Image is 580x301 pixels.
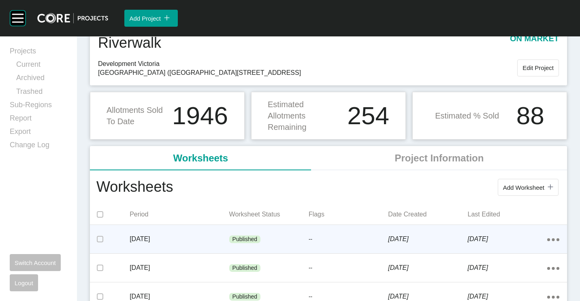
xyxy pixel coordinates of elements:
button: Add Project [124,10,178,27]
span: Edit Project [522,64,554,71]
p: Worksheet Status [229,210,309,219]
p: -- [309,235,388,244]
a: Current [16,59,67,73]
p: [DATE] [388,263,467,272]
button: Logout [10,274,38,291]
h1: Riverwalk [98,33,161,53]
p: [DATE] [468,235,547,244]
a: Archived [16,73,67,86]
p: [DATE] [388,235,467,244]
a: Change Log [10,140,67,153]
a: Sub-Regions [10,100,67,113]
p: [DATE] [468,292,547,301]
p: Published [232,264,258,272]
p: Date Created [388,210,467,219]
span: Add Worksheet [503,184,544,191]
button: Edit Project [517,59,559,76]
a: Report [10,113,67,127]
span: Switch Account [15,259,56,266]
span: [GEOGRAPHIC_DATA] ([GEOGRAPHIC_DATA][STREET_ADDRESS] [98,68,517,77]
h1: 1946 [172,103,228,128]
p: -- [309,293,388,301]
p: Published [232,235,258,244]
p: Period [130,210,229,219]
span: Logout [15,280,33,286]
p: [DATE] [388,292,467,301]
li: Worksheets [90,146,311,170]
a: Export [10,127,67,140]
p: [DATE] [130,235,229,244]
h1: Worksheets [96,177,173,198]
p: -- [309,264,388,272]
p: [DATE] [130,292,229,301]
button: Add Worksheet [498,179,559,196]
p: [DATE] [130,263,229,272]
img: core-logo-dark.3138cae2.png [37,13,108,23]
h1: 88 [516,103,544,128]
p: on market [510,33,559,53]
p: Allotments Sold To Date [107,104,167,127]
p: Estimated % Sold [435,110,499,121]
a: Trashed [16,87,67,100]
p: Last Edited [468,210,547,219]
p: Flags [309,210,388,219]
span: Add Project [129,15,161,22]
h1: 254 [348,103,389,128]
p: [DATE] [468,263,547,272]
span: Development Victoria [98,59,517,68]
p: Estimated Allotments Remaining [268,99,343,133]
p: Published [232,293,258,301]
li: Project Information [311,146,567,170]
a: Projects [10,46,67,59]
button: Switch Account [10,254,61,271]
